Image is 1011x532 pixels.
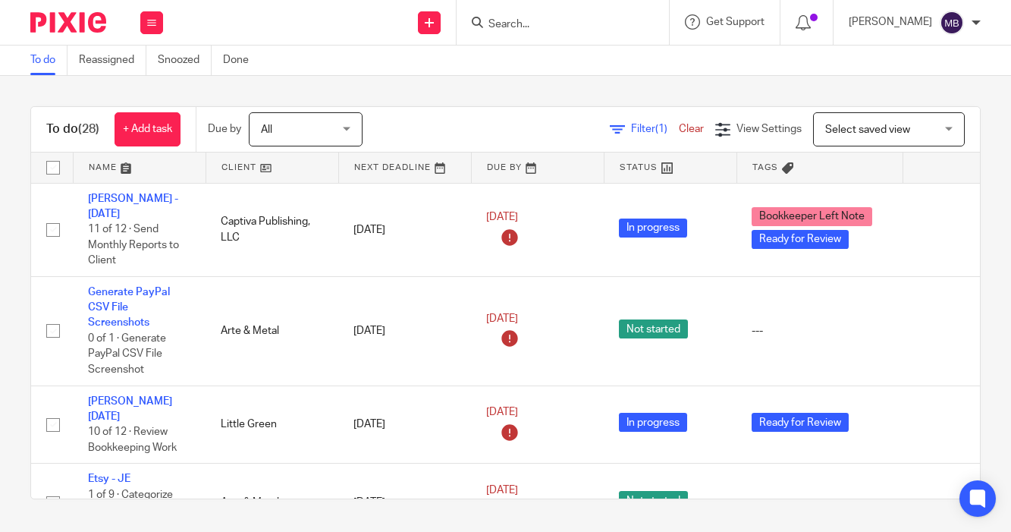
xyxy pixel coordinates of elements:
span: Ready for Review [752,230,849,249]
p: [PERSON_NAME] [849,14,932,30]
img: Pixie [30,12,106,33]
a: [PERSON_NAME][DATE] [88,396,172,422]
span: [DATE] [486,407,518,417]
a: To do [30,46,68,75]
td: [DATE] [338,183,471,276]
span: [DATE] [486,485,518,496]
span: Select saved view [825,124,910,135]
span: View Settings [736,124,802,134]
span: Ready for Review [752,413,849,432]
h1: To do [46,121,99,137]
td: Little Green [206,386,338,464]
span: [DATE] [486,212,518,223]
span: (1) [655,124,667,134]
td: [DATE] [338,276,471,386]
td: [DATE] [338,386,471,464]
p: Due by [208,121,241,137]
span: Filter [631,124,679,134]
span: Not started [619,491,688,510]
a: Snoozed [158,46,212,75]
a: Generate PayPal CSV File Screenshots [88,287,170,329]
input: Search [487,18,623,32]
div: --- [752,495,887,510]
a: Clear [679,124,704,134]
span: 10 of 12 · Review Bookkeeping Work [88,427,177,453]
span: All [261,124,272,135]
span: [DATE] [486,313,518,324]
span: (28) [78,123,99,135]
a: Etsy - JE [88,474,130,484]
a: Reassigned [79,46,146,75]
span: 11 of 12 · Send Monthly Reports to Client [88,224,179,266]
td: Captiva Publishing, LLC [206,183,338,276]
img: svg%3E [940,11,964,35]
td: Arte & Metal [206,276,338,386]
a: + Add task [115,112,181,146]
span: Get Support [706,17,765,27]
a: [PERSON_NAME] - [DATE] [88,194,178,219]
span: 0 of 1 · Generate PayPal CSV File Screenshot [88,333,166,375]
span: 1 of 9 · Categorize Transactions in Bank Feed [88,490,184,531]
span: Bookkeeper Left Note [752,207,872,226]
a: Done [223,46,260,75]
span: Not started [619,320,688,338]
span: In progress [619,413,687,432]
span: In progress [619,219,687,238]
div: --- [752,323,887,338]
span: Tags [752,163,778,172]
